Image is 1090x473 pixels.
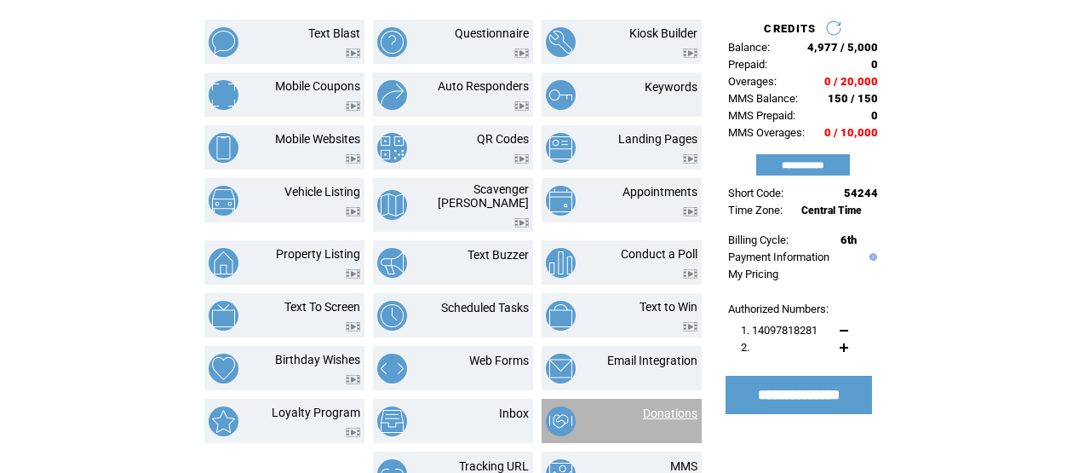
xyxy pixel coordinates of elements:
[459,459,529,473] a: Tracking URL
[741,324,817,337] span: 1. 14097818281
[683,154,697,164] img: video.png
[209,354,238,384] img: birthday-wishes.png
[346,322,360,332] img: video.png
[346,101,360,111] img: video.png
[438,79,529,93] a: Auto Responders
[683,207,697,216] img: video.png
[377,248,407,278] img: text-buzzer.png
[514,49,529,58] img: video.png
[546,407,576,436] img: donations.png
[629,26,697,40] a: Kiosk Builder
[607,354,697,367] a: Email Integration
[728,92,798,105] span: MMS Balance:
[728,268,778,280] a: My Pricing
[377,354,407,384] img: web-forms.png
[546,248,576,278] img: conduct-a-poll.png
[272,406,360,419] a: Loyalty Program
[209,407,238,436] img: loyalty-program.png
[284,300,360,314] a: Text To Screen
[275,132,360,146] a: Mobile Websites
[276,247,360,261] a: Property Listing
[764,22,816,35] span: CREDITS
[346,207,360,216] img: video.png
[284,185,360,199] a: Vehicle Listing
[346,375,360,384] img: video.png
[377,301,407,331] img: scheduled-tasks.png
[683,269,697,279] img: video.png
[824,75,878,88] span: 0 / 20,000
[514,154,529,164] img: video.png
[346,49,360,58] img: video.png
[346,154,360,164] img: video.png
[546,186,576,216] img: appointments.png
[441,301,529,314] a: Scheduled Tasks
[455,26,529,40] a: Questionnaire
[728,204,783,216] span: Time Zone:
[871,109,878,122] span: 0
[683,322,697,332] img: video.png
[546,133,576,163] img: landing-pages.png
[824,126,878,139] span: 0 / 10,000
[828,92,878,105] span: 150 / 150
[546,354,576,384] img: email-integration.png
[209,80,238,110] img: mobile-coupons.png
[209,248,238,278] img: property-listing.png
[377,407,407,436] img: inbox.png
[640,300,697,314] a: Text to Win
[670,459,697,473] a: MMS
[728,75,777,88] span: Overages:
[468,248,529,262] a: Text Buzzer
[308,26,360,40] a: Text Blast
[728,303,829,315] span: Authorized Numbers:
[546,27,576,57] img: kiosk-builder.png
[728,251,829,263] a: Payment Information
[377,190,407,220] img: scavenger-hunt.png
[275,79,360,93] a: Mobile Coupons
[209,301,238,331] img: text-to-screen.png
[622,185,697,199] a: Appointments
[514,101,529,111] img: video.png
[209,186,238,216] img: vehicle-listing.png
[728,109,795,122] span: MMS Prepaid:
[728,58,767,71] span: Prepaid:
[546,301,576,331] img: text-to-win.png
[469,354,529,367] a: Web Forms
[728,234,789,246] span: Billing Cycle:
[621,247,697,261] a: Conduct a Poll
[377,27,407,57] img: questionnaire.png
[275,353,360,366] a: Birthday Wishes
[377,80,407,110] img: auto-responders.png
[807,41,878,54] span: 4,977 / 5,000
[801,205,862,216] span: Central Time
[728,187,783,199] span: Short Code:
[844,187,878,199] span: 54244
[477,132,529,146] a: QR Codes
[728,126,805,139] span: MMS Overages:
[438,182,529,210] a: Scavenger [PERSON_NAME]
[377,133,407,163] img: qr-codes.png
[209,27,238,57] img: text-blast.png
[643,407,697,420] a: Donations
[741,341,749,354] span: 2.
[546,80,576,110] img: keywords.png
[618,132,697,146] a: Landing Pages
[728,41,770,54] span: Balance:
[645,80,697,94] a: Keywords
[499,407,529,420] a: Inbox
[840,234,857,246] span: 6th
[683,49,697,58] img: video.png
[865,253,877,261] img: help.gif
[346,428,360,437] img: video.png
[871,58,878,71] span: 0
[514,218,529,228] img: video.png
[346,269,360,279] img: video.png
[209,133,238,163] img: mobile-websites.png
